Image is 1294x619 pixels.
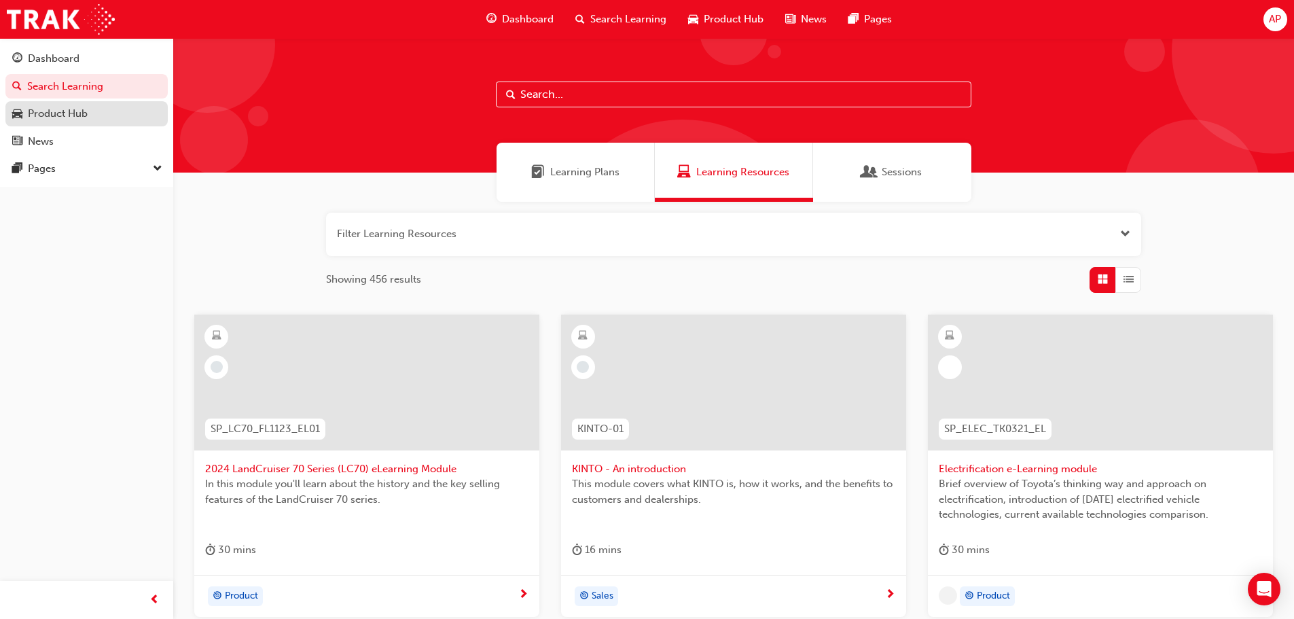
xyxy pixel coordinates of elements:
[1124,272,1134,287] span: List
[592,588,613,604] span: Sales
[579,588,589,605] span: target-icon
[486,11,497,28] span: guage-icon
[885,589,895,601] span: next-icon
[696,164,789,180] span: Learning Resources
[564,5,677,33] a: search-iconSearch Learning
[12,136,22,148] span: news-icon
[28,106,88,122] div: Product Hub
[28,51,79,67] div: Dashboard
[655,143,813,202] a: Learning ResourcesLearning Resources
[149,592,160,609] span: prev-icon
[153,160,162,178] span: down-icon
[205,542,215,559] span: duration-icon
[575,11,585,28] span: search-icon
[5,74,168,99] a: Search Learning
[939,542,949,559] span: duration-icon
[5,129,168,154] a: News
[211,421,320,437] span: SP_LC70_FL1123_EL01
[518,589,528,601] span: next-icon
[801,12,827,27] span: News
[496,82,971,107] input: Search...
[12,81,22,93] span: search-icon
[813,143,971,202] a: SessionsSessions
[497,143,655,202] a: Learning PlansLearning Plans
[590,12,666,27] span: Search Learning
[7,4,115,35] img: Trak
[211,361,223,373] span: learningRecordVerb_NONE-icon
[882,164,922,180] span: Sessions
[12,53,22,65] span: guage-icon
[572,461,895,477] span: KINTO - An introduction
[5,156,168,181] button: Pages
[213,588,222,605] span: target-icon
[550,164,619,180] span: Learning Plans
[774,5,838,33] a: news-iconNews
[5,46,168,71] a: Dashboard
[194,315,539,618] a: SP_LC70_FL1123_EL012024 LandCruiser 70 Series (LC70) eLearning ModuleIn this module you'll learn ...
[944,421,1046,437] span: SP_ELEC_TK0321_EL
[502,12,554,27] span: Dashboard
[205,476,528,507] span: In this module you'll learn about the history and the key selling features of the LandCruiser 70 ...
[572,542,582,559] span: duration-icon
[677,164,691,180] span: Learning Resources
[205,542,256,559] div: 30 mins
[939,476,1262,523] span: Brief overview of Toyota’s thinking way and approach on electrification, introduction of [DATE] e...
[475,5,564,33] a: guage-iconDashboard
[12,108,22,120] span: car-icon
[577,361,589,373] span: learningRecordVerb_NONE-icon
[965,588,974,605] span: target-icon
[928,315,1273,618] a: SP_ELEC_TK0321_ELElectrification e-Learning moduleBrief overview of Toyota’s thinking way and app...
[5,43,168,156] button: DashboardSearch LearningProduct HubNews
[561,315,906,618] a: KINTO-01KINTO - An introductionThis module covers what KINTO is, how it works, and the benefits t...
[28,134,54,149] div: News
[326,272,421,287] span: Showing 456 results
[1098,272,1108,287] span: Grid
[212,328,221,345] span: learningResourceType_ELEARNING-icon
[577,421,624,437] span: KINTO-01
[225,588,258,604] span: Product
[785,11,795,28] span: news-icon
[1263,7,1287,31] button: AP
[838,5,903,33] a: pages-iconPages
[5,101,168,126] a: Product Hub
[1248,573,1280,605] div: Open Intercom Messenger
[205,461,528,477] span: 2024 LandCruiser 70 Series (LC70) eLearning Module
[28,161,56,177] div: Pages
[1120,226,1130,242] button: Open the filter
[863,164,876,180] span: Sessions
[572,542,622,559] div: 16 mins
[939,542,990,559] div: 30 mins
[572,476,895,507] span: This module covers what KINTO is, how it works, and the benefits to customers and dealerships.
[506,87,516,103] span: Search
[677,5,774,33] a: car-iconProduct Hub
[939,586,957,605] span: undefined-icon
[977,588,1010,604] span: Product
[531,164,545,180] span: Learning Plans
[939,461,1262,477] span: Electrification e-Learning module
[1269,12,1281,27] span: AP
[688,11,698,28] span: car-icon
[945,328,954,345] span: learningResourceType_ELEARNING-icon
[704,12,763,27] span: Product Hub
[578,328,588,345] span: learningResourceType_ELEARNING-icon
[848,11,859,28] span: pages-icon
[864,12,892,27] span: Pages
[12,163,22,175] span: pages-icon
